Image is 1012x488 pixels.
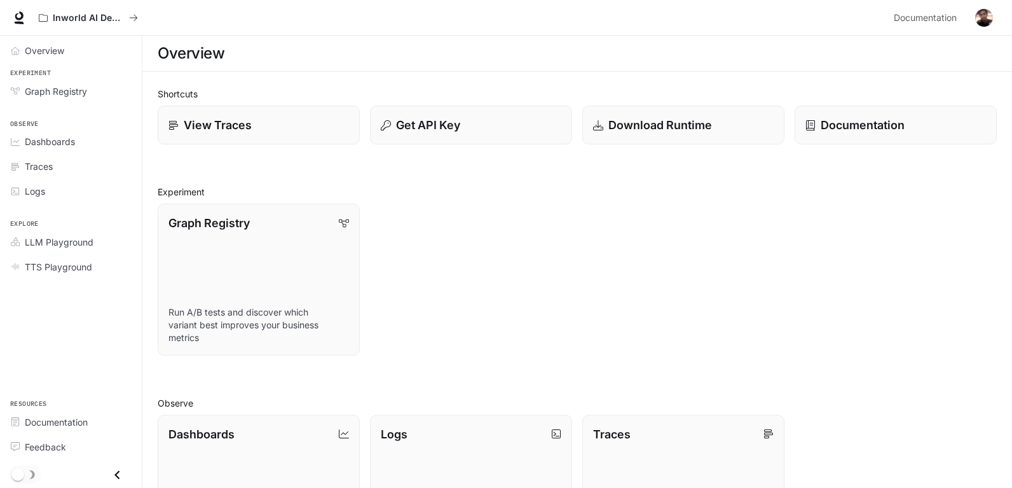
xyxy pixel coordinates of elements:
span: Feedback [25,440,66,454]
a: LLM Playground [5,231,137,253]
span: Documentation [25,415,88,429]
p: Download Runtime [608,116,712,134]
span: Traces [25,160,53,173]
p: Graph Registry [168,214,250,232]
h2: Shortcuts [158,87,997,101]
p: Get API Key [396,116,460,134]
span: Logs [25,185,45,198]
p: Run A/B tests and discover which variant best improves your business metrics [168,306,349,344]
p: Traces [593,426,631,443]
button: User avatar [971,5,997,31]
a: Graph RegistryRun A/B tests and discover which variant best improves your business metrics [158,204,360,356]
img: User avatar [975,9,993,27]
a: Traces [5,155,137,178]
a: Graph Registry [5,80,137,102]
a: Feedback [5,436,137,458]
p: Inworld AI Demos [53,13,124,24]
span: TTS Playground [25,260,92,274]
p: Logs [381,426,407,443]
button: All workspaces [33,5,144,31]
a: TTS Playground [5,256,137,278]
a: Dashboards [5,130,137,153]
span: LLM Playground [25,235,93,249]
span: Overview [25,44,64,57]
h2: Experiment [158,185,997,199]
p: Documentation [821,116,905,134]
button: Get API Key [370,106,572,144]
a: Overview [5,39,137,62]
span: Dashboards [25,135,75,148]
span: Dark mode toggle [11,467,24,481]
span: Graph Registry [25,85,87,98]
a: Documentation [5,411,137,433]
p: View Traces [184,116,252,134]
button: Close drawer [103,462,132,488]
p: Dashboards [168,426,235,443]
a: Documentation [795,106,997,144]
span: Documentation [894,10,957,26]
h1: Overview [158,41,224,66]
a: View Traces [158,106,360,144]
a: Documentation [889,5,966,31]
a: Download Runtime [582,106,784,144]
h2: Observe [158,396,997,410]
a: Logs [5,180,137,202]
